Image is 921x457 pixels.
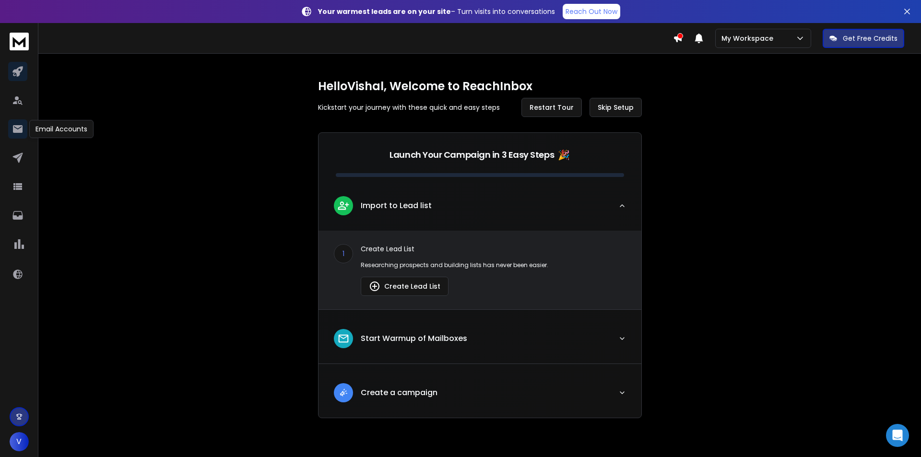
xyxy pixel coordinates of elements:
[318,103,500,112] p: Kickstart your journey with these quick and easy steps
[721,34,777,43] p: My Workspace
[886,424,909,447] div: Open Intercom Messenger
[337,332,350,345] img: lead
[361,277,449,296] button: Create Lead List
[843,34,897,43] p: Get Free Credits
[337,387,350,398] img: lead
[10,432,29,451] button: V
[319,375,641,418] button: leadCreate a campaign
[29,120,94,138] div: Email Accounts
[361,200,432,211] p: Import to Lead list
[566,7,617,16] p: Reach Out Now
[369,281,380,292] img: lead
[598,103,634,112] span: Skip Setup
[318,7,555,16] p: – Turn visits into conversations
[361,261,626,269] p: Researching prospects and building lists has never been easier.
[318,79,642,94] h1: Hello Vishal , Welcome to ReachInbox
[558,148,570,162] span: 🎉
[590,98,642,117] button: Skip Setup
[521,98,582,117] button: Restart Tour
[319,321,641,363] button: leadStart Warmup of Mailboxes
[319,188,641,231] button: leadImport to Lead list
[337,199,350,211] img: lead
[390,148,554,162] p: Launch Your Campaign in 3 Easy Steps
[361,244,626,254] p: Create Lead List
[563,4,620,19] a: Reach Out Now
[10,33,29,50] img: logo
[823,29,904,48] button: Get Free Credits
[361,387,437,398] p: Create a campaign
[319,231,641,309] div: leadImport to Lead list
[361,333,467,344] p: Start Warmup of Mailboxes
[318,7,451,16] strong: Your warmest leads are on your site
[334,244,353,263] div: 1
